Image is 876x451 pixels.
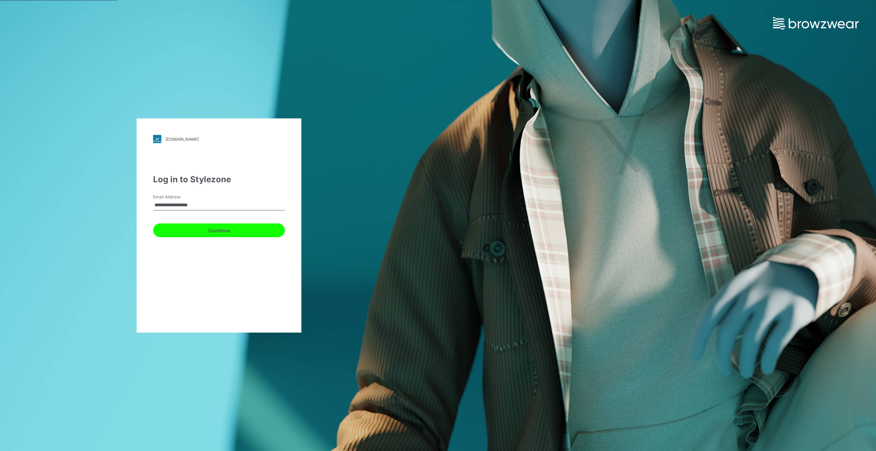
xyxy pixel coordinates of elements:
[773,17,859,30] img: browzwear-logo.73288ffb.svg
[153,135,285,143] a: [DOMAIN_NAME]
[153,223,285,237] button: Continue
[153,135,161,143] img: svg+xml;base64,PHN2ZyB3aWR0aD0iMjgiIGhlaWdodD0iMjgiIHZpZXdCb3g9IjAgMCAyOCAyOCIgZmlsbD0ibm9uZSIgeG...
[153,194,201,200] label: Email Address
[165,137,199,142] div: [DOMAIN_NAME]
[153,173,285,186] div: Log in to Stylezone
